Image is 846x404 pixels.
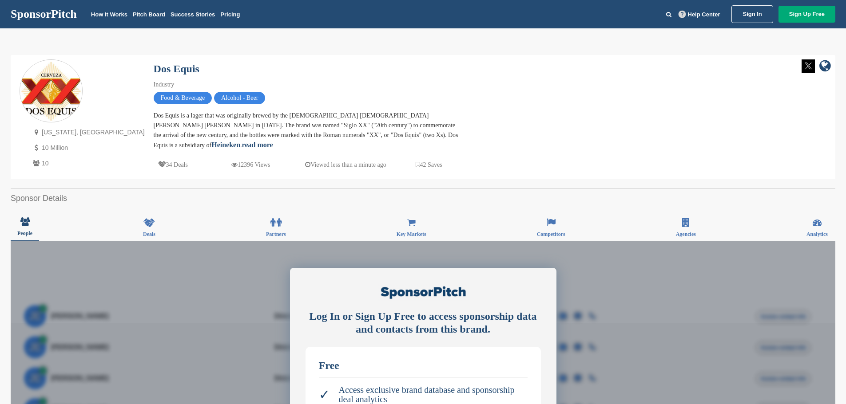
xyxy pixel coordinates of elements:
[778,6,835,23] a: Sign Up Free
[319,390,330,399] span: ✓
[802,59,815,73] img: Twitter white
[306,310,541,336] div: Log In or Sign Up Free to access sponsorship data and contacts from this brand.
[397,231,426,237] span: Key Markets
[143,231,155,237] span: Deals
[676,231,696,237] span: Agencies
[171,11,215,18] a: Success Stories
[154,111,465,150] div: Dos Equis is a lager that was originally brewed by the [DEMOGRAPHIC_DATA] [DEMOGRAPHIC_DATA] [PER...
[154,80,465,90] div: Industry
[305,159,386,170] p: Viewed less than a minute ago
[677,9,722,20] a: Help Center
[31,127,145,138] p: [US_STATE], [GEOGRAPHIC_DATA]
[242,141,273,149] a: read more
[266,231,286,237] span: Partners
[31,158,145,169] p: 10
[20,62,82,121] img: Sponsorpitch & Dos Equis
[819,59,831,74] a: company link
[31,142,145,153] p: 10 Million
[319,360,528,371] div: Free
[154,63,199,75] a: Dos Equis
[133,11,165,18] a: Pitch Board
[11,192,835,204] h2: Sponsor Details
[731,5,773,23] a: Sign In
[231,159,270,170] p: 12396 Views
[537,231,565,237] span: Competitors
[214,92,265,104] span: Alcohol - Beer
[220,11,240,18] a: Pricing
[158,159,188,170] p: 34 Deals
[11,8,77,20] a: SponsorPitch
[154,92,212,104] span: Food & Beverage
[91,11,127,18] a: How It Works
[416,159,442,170] p: 42 Saves
[17,231,32,236] span: People
[211,141,240,149] a: Heineken
[806,231,828,237] span: Analytics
